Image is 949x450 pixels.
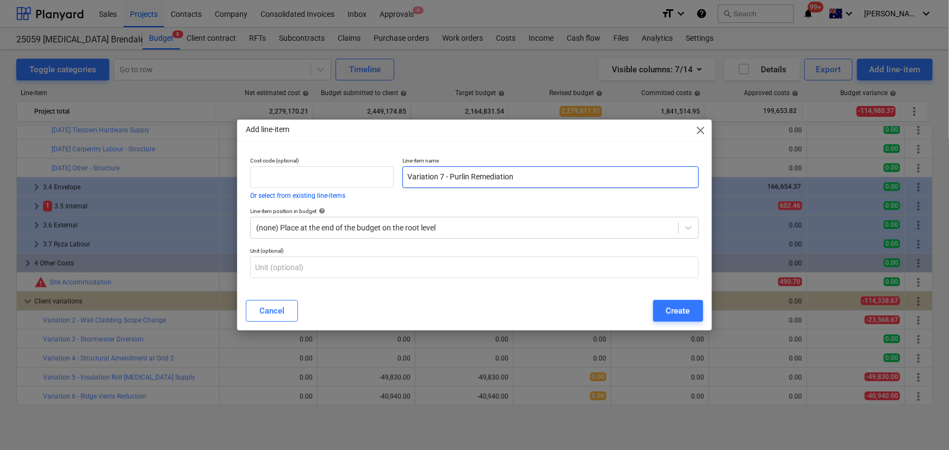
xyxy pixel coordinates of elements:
[250,257,699,278] input: Unit (optional)
[694,124,708,137] span: close
[402,157,698,166] p: Line-item name
[895,398,949,450] iframe: Chat Widget
[250,208,699,215] div: Line-item position in budget
[250,157,394,166] p: Cost code (optional)
[259,304,284,318] div: Cancel
[250,192,345,199] button: Or select from existing line-items
[246,300,298,322] button: Cancel
[250,247,699,257] p: Unit (optional)
[246,124,289,135] p: Add line-item
[653,300,703,322] button: Create
[317,208,325,214] span: help
[666,304,690,318] div: Create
